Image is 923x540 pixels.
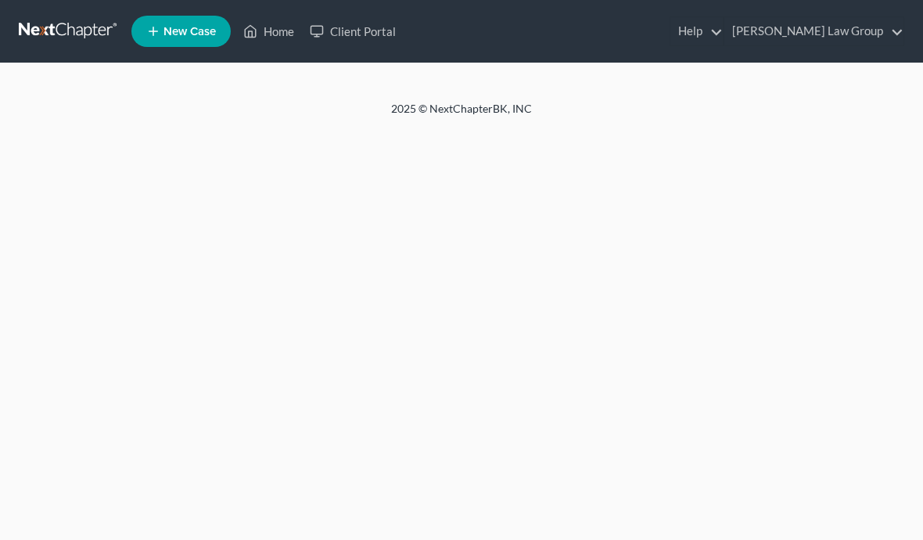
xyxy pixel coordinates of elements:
[670,17,723,45] a: Help
[131,16,231,47] new-legal-case-button: New Case
[724,17,903,45] a: [PERSON_NAME] Law Group
[302,17,404,45] a: Client Portal
[235,17,302,45] a: Home
[86,101,837,129] div: 2025 © NextChapterBK, INC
